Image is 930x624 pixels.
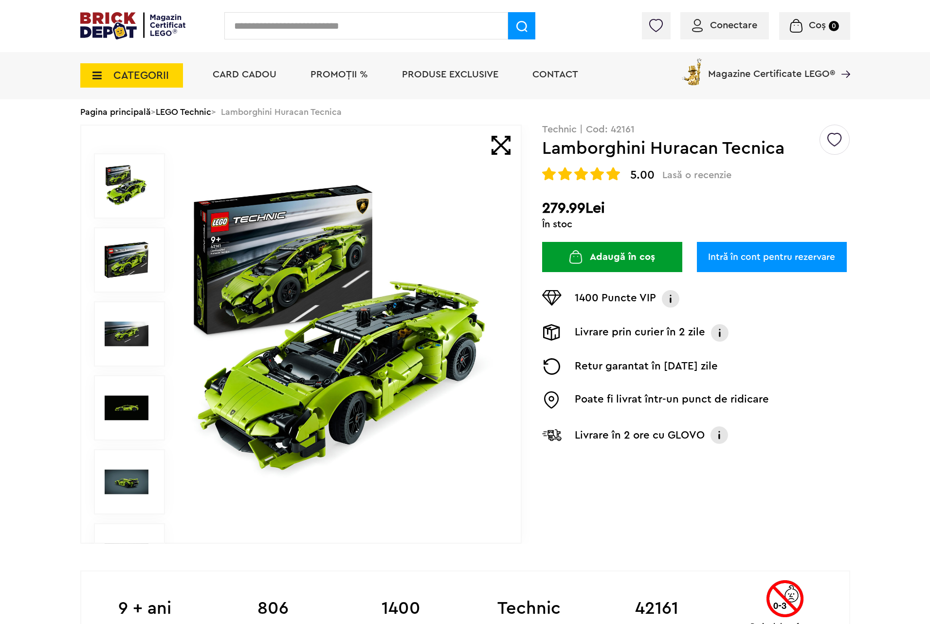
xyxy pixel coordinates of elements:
[697,242,847,272] a: Intră în cont pentru rezervare
[809,20,826,30] span: Coș
[630,169,655,181] span: 5.00
[542,220,850,229] div: În stoc
[542,358,562,375] img: Returnare
[465,595,593,622] b: Technic
[542,140,819,157] h1: Lamborghini Huracan Tecnica
[81,595,209,622] b: 9 + ani
[542,125,850,134] p: Technic | Cod: 42161
[105,238,148,282] img: Lamborghini Huracan Tecnica
[542,200,850,217] h2: 279.99Lei
[574,167,588,181] img: Evaluare cu stele
[710,425,729,445] img: Info livrare cu GLOVO
[105,460,148,504] img: LEGO Technic Lamborghini Huracan Tecnica
[590,167,604,181] img: Evaluare cu stele
[186,177,499,491] img: Lamborghini Huracan Tecnica
[113,70,169,81] span: CATEGORII
[105,164,148,208] img: Lamborghini Huracan Tecnica
[542,391,562,409] img: Easybox
[575,324,705,342] p: Livrare prin curier în 2 zile
[558,167,572,181] img: Evaluare cu stele
[708,56,835,79] span: Magazine Certificate LEGO®
[80,99,850,125] div: > > Lamborghini Huracan Tecnica
[80,108,151,116] a: Pagina principală
[542,167,556,181] img: Evaluare cu stele
[575,358,718,375] p: Retur garantat în [DATE] zile
[829,21,839,31] small: 0
[593,595,721,622] b: 42161
[402,70,498,79] a: Produse exclusive
[310,70,368,79] a: PROMOȚII %
[606,167,620,181] img: Evaluare cu stele
[575,427,705,443] p: Livrare în 2 ore cu GLOVO
[542,290,562,306] img: Puncte VIP
[710,324,729,342] img: Info livrare prin curier
[156,108,211,116] a: LEGO Technic
[532,70,578,79] a: Contact
[661,290,680,308] img: Info VIP
[213,70,276,79] a: Card Cadou
[542,242,682,272] button: Adaugă în coș
[575,391,769,409] p: Poate fi livrat într-un punct de ridicare
[662,169,731,181] span: Lasă o recenzie
[542,324,562,341] img: Livrare
[337,595,465,622] b: 1400
[542,429,562,441] img: Livrare Glovo
[105,386,148,430] img: Seturi Lego Lamborghini Huracan Tecnica
[692,20,757,30] a: Conectare
[105,534,148,578] img: Seturi Lego LEGO 42161
[209,595,337,622] b: 806
[105,312,148,356] img: Lamborghini Huracan Tecnica LEGO 42161
[575,290,656,308] p: 1400 Puncte VIP
[835,56,850,66] a: Magazine Certificate LEGO®
[710,20,757,30] span: Conectare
